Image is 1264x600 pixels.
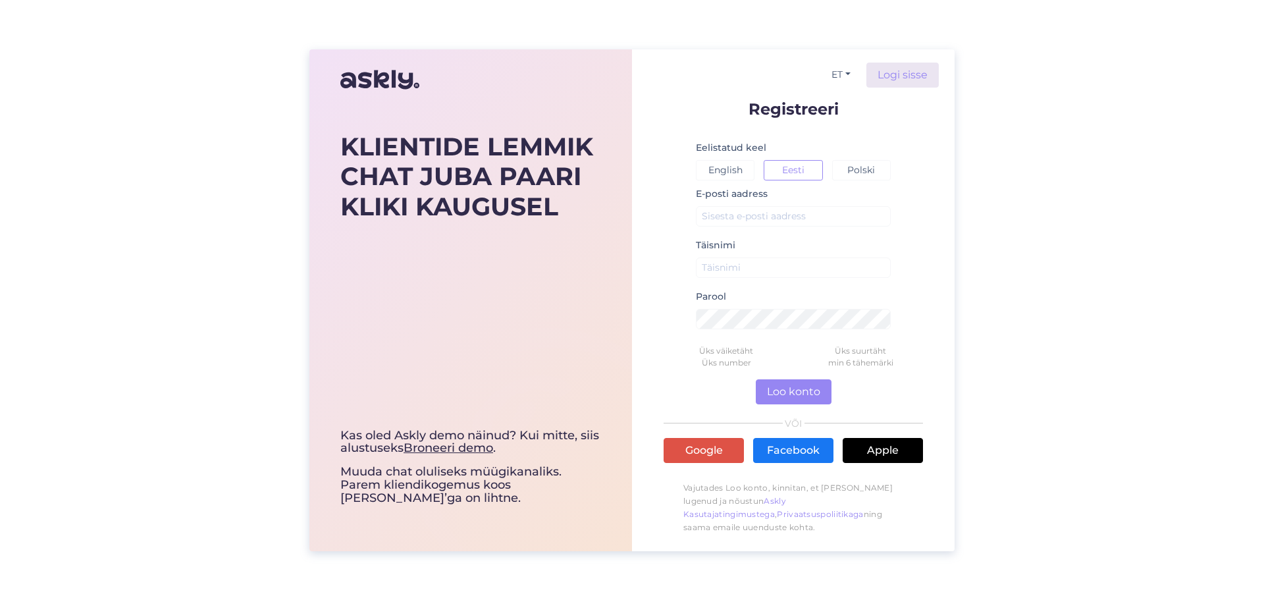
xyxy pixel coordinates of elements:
label: Täisnimi [696,238,735,252]
div: Muuda chat oluliseks müügikanaliks. Parem kliendikogemus koos [PERSON_NAME]’ga on lihtne. [340,429,601,505]
div: Üks suurtäht [793,345,928,357]
img: Askly [340,64,419,95]
div: Üks number [659,357,793,369]
button: Eesti [764,160,822,180]
a: Google [664,438,744,463]
div: min 6 tähemärki [793,357,928,369]
input: Täisnimi [696,258,891,278]
a: Askly Kasutajatingimustega [683,496,786,519]
a: Facebook [753,438,833,463]
button: ET [826,65,856,84]
label: Parool [696,290,726,304]
p: Vajutades Loo konto, kinnitan, et [PERSON_NAME] lugenud ja nõustun , ning saama emaile uuenduste ... [664,475,923,541]
a: Apple [843,438,923,463]
button: English [696,160,754,180]
div: Üks väiketäht [659,345,793,357]
input: Sisesta e-posti aadress [696,206,891,227]
a: Privaatsuspoliitikaga [777,509,863,519]
div: KLIENTIDE LEMMIK CHAT JUBA PAARI KLIKI KAUGUSEL [340,132,601,222]
button: Loo konto [756,379,831,404]
button: Polski [832,160,891,180]
span: VÕI [783,419,804,428]
p: Registreeri [664,101,923,117]
a: Broneeri demo [404,441,493,455]
label: E-posti aadress [696,187,768,201]
label: Eelistatud keel [696,141,766,155]
a: Logi sisse [866,63,939,88]
div: Kas oled Askly demo näinud? Kui mitte, siis alustuseks . [340,429,601,456]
